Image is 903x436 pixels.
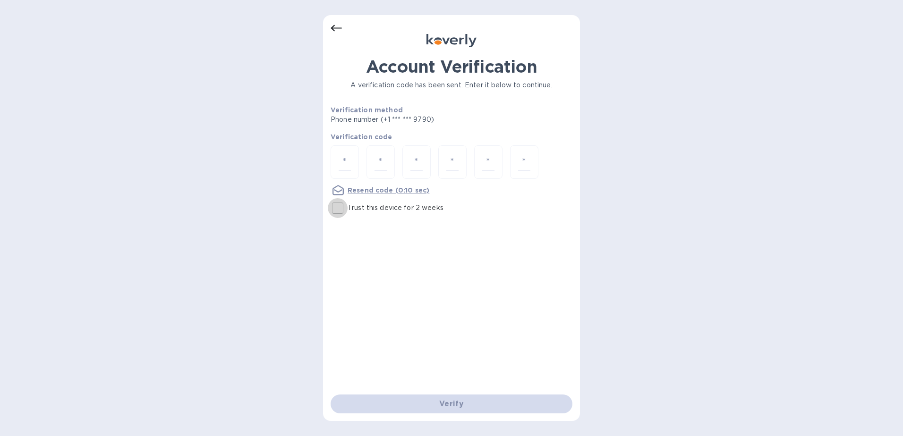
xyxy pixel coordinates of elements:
[348,186,429,194] u: Resend code (0:10 sec)
[331,80,572,90] p: A verification code has been sent. Enter it below to continue.
[331,115,506,125] p: Phone number (+1 *** *** 9790)
[331,106,403,114] b: Verification method
[348,203,443,213] p: Trust this device for 2 weeks
[331,132,572,142] p: Verification code
[331,57,572,76] h1: Account Verification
